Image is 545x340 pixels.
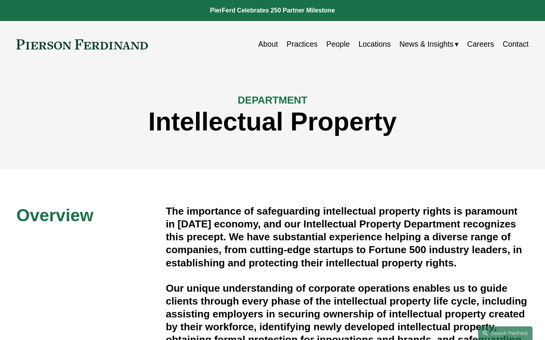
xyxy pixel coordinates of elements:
span: News & Insights [400,37,454,51]
a: Practices [287,37,318,52]
span: DEPARTMENT [238,94,307,106]
a: folder dropdown [400,37,459,52]
a: People [326,37,350,52]
a: About [258,37,278,52]
h4: The importance of safeguarding intellectual property rights is paramount in [DATE] economy, and o... [166,205,529,269]
h1: Intellectual Property [16,107,529,136]
a: Search this site [478,326,533,340]
a: Contact [503,37,529,52]
a: Locations [359,37,391,52]
span: Overview [16,206,93,225]
a: Careers [467,37,494,52]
